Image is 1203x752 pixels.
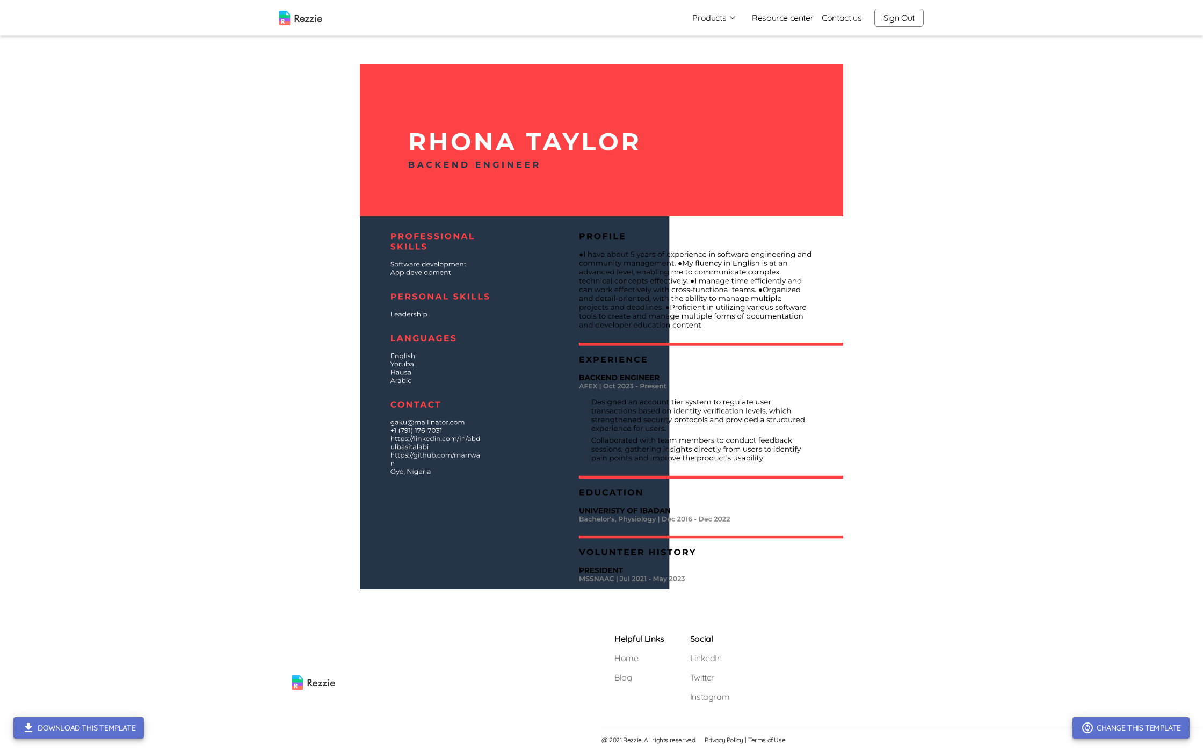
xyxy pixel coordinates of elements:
a: Instagram [690,690,729,703]
a: Privacy Policy [705,736,743,744]
button: Sign Out [874,9,924,27]
h5: Helpful Links [614,632,664,645]
a: Blog [614,671,664,684]
img: logo [279,11,322,25]
a: LinkedIn [690,652,729,664]
h5: Social [690,632,729,645]
a: Contact us [822,11,861,24]
a: Twitter [690,671,729,684]
span: | [745,736,746,744]
a: Home [614,652,664,664]
a: Resource center [752,11,813,24]
img: rezzie logo [292,632,335,690]
button: Products [692,11,737,24]
span: @ 2021 Rezzie. All rights reserved. [601,736,696,744]
a: Terms of Use [748,736,785,744]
